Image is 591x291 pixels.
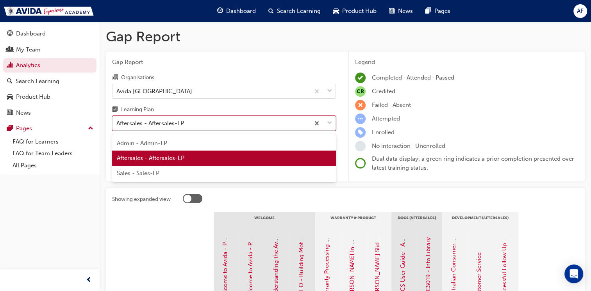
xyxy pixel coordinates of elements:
[389,6,395,16] span: news-icon
[7,94,13,101] span: car-icon
[7,125,13,132] span: pages-icon
[121,106,154,114] div: Learning Plan
[372,88,395,95] span: Credited
[7,78,12,85] span: search-icon
[372,74,454,81] span: Completed · Attended · Passed
[117,140,167,147] span: Admin - Admin-LP
[7,30,13,37] span: guage-icon
[4,7,94,16] img: Trak
[355,73,366,83] span: learningRecordVerb_COMPLETE-icon
[419,3,457,19] a: pages-iconPages
[88,124,93,134] span: up-icon
[112,106,118,114] span: learningplan-icon
[564,264,583,283] div: Open Intercom Messenger
[112,58,336,67] span: Gap Report
[355,114,366,124] span: learningRecordVerb_ATTEMPT-icon
[327,118,332,128] span: down-icon
[398,7,413,16] span: News
[7,46,13,53] span: people-icon
[372,115,400,122] span: Attempted
[16,108,31,117] div: News
[117,170,159,177] span: Sales - Sales-LP
[3,74,96,89] a: Search Learning
[7,110,13,117] span: news-icon
[7,62,13,69] span: chart-icon
[372,129,395,136] span: Enrolled
[16,29,46,38] div: Dashboard
[9,147,96,160] a: FAQ for Team Leaders
[333,6,339,16] span: car-icon
[9,160,96,172] a: All Pages
[355,127,366,138] span: learningRecordVerb_ENROLL-icon
[117,154,184,161] span: Aftersales - Aftersales-LP
[211,3,262,19] a: guage-iconDashboard
[573,4,587,18] button: AF
[86,275,92,285] span: prev-icon
[425,6,431,16] span: pages-icon
[3,106,96,120] a: News
[226,7,256,16] span: Dashboard
[372,142,445,149] span: No interaction · Unenrolled
[391,212,442,232] div: DOCS (Aftersales)
[112,74,118,81] span: organisation-icon
[16,92,50,101] div: Product Hub
[9,136,96,148] a: FAQ for Learners
[16,45,41,54] div: My Team
[355,141,366,151] span: learningRecordVerb_NONE-icon
[106,28,585,45] h1: Gap Report
[327,86,332,96] span: down-icon
[3,121,96,136] button: Pages
[16,77,59,86] div: Search Learning
[3,25,96,121] button: DashboardMy TeamAnalyticsSearch LearningProduct HubNews
[217,6,223,16] span: guage-icon
[277,7,321,16] span: Search Learning
[372,101,411,108] span: Failed · Absent
[116,119,184,128] div: Aftersales - Aftersales-LP
[434,7,450,16] span: Pages
[116,87,192,96] div: Avida [GEOGRAPHIC_DATA]
[16,124,32,133] div: Pages
[262,3,327,19] a: search-iconSearch Learning
[342,7,377,16] span: Product Hub
[214,212,315,232] div: Welcome
[355,58,579,67] div: Legend
[3,27,96,41] a: Dashboard
[327,3,383,19] a: car-iconProduct Hub
[3,90,96,104] a: Product Hub
[121,74,154,82] div: Organisations
[577,7,584,16] span: AF
[355,86,366,97] span: null-icon
[372,155,574,171] span: Dual data display; a green ring indicates a prior completion presented over latest training status.
[383,3,419,19] a: news-iconNews
[355,100,366,110] span: learningRecordVerb_FAIL-icon
[268,6,274,16] span: search-icon
[3,58,96,73] a: Analytics
[3,43,96,57] a: My Team
[442,212,518,232] div: Development (Aftersales)
[112,195,171,203] div: Showing expanded view
[315,212,391,232] div: Warranty & Product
